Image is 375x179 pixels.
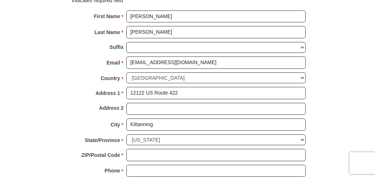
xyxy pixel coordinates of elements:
[101,73,120,83] strong: Country
[81,150,120,160] strong: ZIP/Postal Code
[107,58,120,68] strong: Email
[94,27,120,37] strong: Last Name
[110,120,120,130] strong: City
[110,42,124,52] strong: Suffix
[94,11,120,21] strong: First Name
[85,135,120,145] strong: State/Province
[95,88,120,98] strong: Address 1
[105,166,120,176] strong: Phone
[99,103,124,113] strong: Address 2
